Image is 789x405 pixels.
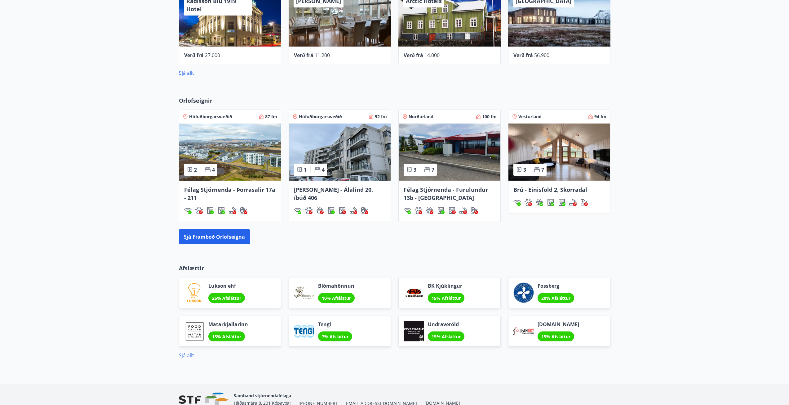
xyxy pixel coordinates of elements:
span: 3 [414,166,416,173]
img: h89QDIuHlAdpqTriuIvuEWkTH976fOgBEOOeu1mi.svg [426,207,433,214]
div: Gæludýr [415,207,422,214]
div: Þvottavél [327,207,335,214]
span: 92 fm [375,114,387,120]
img: QNIUl6Cv9L9rHgMXwuzGLuiJOj7RKqxk9mBFPqjq.svg [350,207,357,214]
span: Blómahönnun [318,282,355,289]
div: Þurrkari [339,207,346,214]
span: 7 [541,166,544,173]
span: 87 fm [265,114,277,120]
img: hddCLTAnxqFUMr1fxmbGG8zWilo2syolR0f9UjPn.svg [339,207,346,214]
img: hddCLTAnxqFUMr1fxmbGG8zWilo2syolR0f9UjPn.svg [448,207,456,214]
img: Dl16BY4EX9PAW649lg1C3oBuIaAsR6QVDQBO2cTm.svg [206,207,214,214]
div: Þvottavél [547,199,554,206]
div: Þvottavél [206,207,214,214]
span: 27.000 [205,52,220,59]
img: QNIUl6Cv9L9rHgMXwuzGLuiJOj7RKqxk9mBFPqjq.svg [569,199,577,206]
span: Félag Stjórnenda - Furulundur 13b - [GEOGRAPHIC_DATA] [404,186,488,201]
span: Tengi [318,321,352,328]
span: 4 [212,166,215,173]
span: 94 fm [594,114,606,120]
span: Höfuðborgarsvæðið [189,114,232,120]
div: Hleðslustöð fyrir rafbíla [361,207,368,214]
span: Orlofseignir [179,97,212,105]
span: Norðurland [409,114,433,120]
span: Samband stjórnendafélaga [234,393,291,398]
img: Paella dish [289,124,391,181]
span: 4 [322,166,325,173]
img: Paella dish [508,124,610,181]
span: 15% Afsláttur [212,334,241,340]
img: QNIUl6Cv9L9rHgMXwuzGLuiJOj7RKqxk9mBFPqjq.svg [459,207,467,214]
a: Sjá allt [179,352,194,359]
img: Dl16BY4EX9PAW649lg1C3oBuIaAsR6QVDQBO2cTm.svg [437,207,445,214]
span: Verð frá [513,52,533,59]
div: Heitur pottur [536,199,543,206]
span: 15% Afsláttur [432,295,461,301]
span: 7 [432,166,434,173]
span: Vesturland [518,114,542,120]
a: Sjá allt [179,70,194,76]
div: Þurrkari [558,199,565,206]
img: pxcaIm5dSOV3FS4whs1soiYWTwFQvksT25a9J10C.svg [525,199,532,206]
span: 1 [304,166,307,173]
div: Gæludýr [305,207,312,214]
span: Fossberg [538,282,574,289]
div: Gæludýr [195,207,203,214]
p: Afslættir [179,264,610,272]
img: nH7E6Gw2rvWFb8XaSdRp44dhkQaj4PJkOoRYItBQ.svg [361,207,368,214]
span: Matarkjallarinn [208,321,248,328]
div: Reykingar / Vape [350,207,357,214]
span: 11.200 [315,52,330,59]
img: Dl16BY4EX9PAW649lg1C3oBuIaAsR6QVDQBO2cTm.svg [327,207,335,214]
span: 15% Afsláttur [432,334,461,340]
div: Hleðslustöð fyrir rafbíla [240,207,247,214]
div: Þvottavél [437,207,445,214]
div: Þurrkari [448,207,456,214]
span: 100 fm [482,114,497,120]
div: Þráðlaust net [294,207,301,214]
span: BK Kjúklingur [428,282,464,289]
img: h89QDIuHlAdpqTriuIvuEWkTH976fOgBEOOeu1mi.svg [316,207,324,214]
img: HJRyFFsYp6qjeUYhR4dAD8CaCEsnIFYZ05miwXoh.svg [404,207,411,214]
img: pxcaIm5dSOV3FS4whs1soiYWTwFQvksT25a9J10C.svg [195,207,203,214]
span: Undraveröld [428,321,464,328]
span: Brú - Einisfold 2, Skorradal [513,186,587,193]
span: Verð frá [294,52,313,59]
img: pxcaIm5dSOV3FS4whs1soiYWTwFQvksT25a9J10C.svg [415,207,422,214]
div: Gæludýr [525,199,532,206]
span: 3 [523,166,526,173]
span: [DOMAIN_NAME] [538,321,579,328]
span: Verð frá [404,52,423,59]
span: 2 [194,166,197,173]
img: hddCLTAnxqFUMr1fxmbGG8zWilo2syolR0f9UjPn.svg [558,199,565,206]
span: 10% Afsláttur [322,295,351,301]
img: hddCLTAnxqFUMr1fxmbGG8zWilo2syolR0f9UjPn.svg [218,207,225,214]
div: Reykingar / Vape [569,199,577,206]
div: Reykingar / Vape [229,207,236,214]
img: QNIUl6Cv9L9rHgMXwuzGLuiJOj7RKqxk9mBFPqjq.svg [229,207,236,214]
div: Þráðlaust net [184,207,192,214]
div: Þurrkari [218,207,225,214]
div: Þráðlaust net [404,207,411,214]
div: Reykingar / Vape [459,207,467,214]
span: Félag Stjórnenda - Þorrasalir 17a - 211 [184,186,275,201]
span: 20% Afsláttur [541,295,570,301]
img: Paella dish [399,124,500,181]
img: nH7E6Gw2rvWFb8XaSdRp44dhkQaj4PJkOoRYItBQ.svg [240,207,247,214]
img: nH7E6Gw2rvWFb8XaSdRp44dhkQaj4PJkOoRYItBQ.svg [580,199,588,206]
div: Hleðslustöð fyrir rafbíla [580,199,588,206]
span: 15% Afsláttur [541,334,570,340]
span: 56.900 [534,52,549,59]
span: 14.000 [424,52,440,59]
img: HJRyFFsYp6qjeUYhR4dAD8CaCEsnIFYZ05miwXoh.svg [294,207,301,214]
span: Höfuðborgarsvæðið [299,114,342,120]
span: 7% Afsláttur [322,334,348,340]
span: [PERSON_NAME] - Álalind 20, íbúð 406 [294,186,373,201]
div: Heitur pottur [426,207,433,214]
img: nH7E6Gw2rvWFb8XaSdRp44dhkQaj4PJkOoRYItBQ.svg [471,207,478,214]
img: HJRyFFsYp6qjeUYhR4dAD8CaCEsnIFYZ05miwXoh.svg [513,199,521,206]
div: Þráðlaust net [513,199,521,206]
img: HJRyFFsYp6qjeUYhR4dAD8CaCEsnIFYZ05miwXoh.svg [184,207,192,214]
div: Hleðslustöð fyrir rafbíla [471,207,478,214]
span: 25% Afsláttur [212,295,241,301]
